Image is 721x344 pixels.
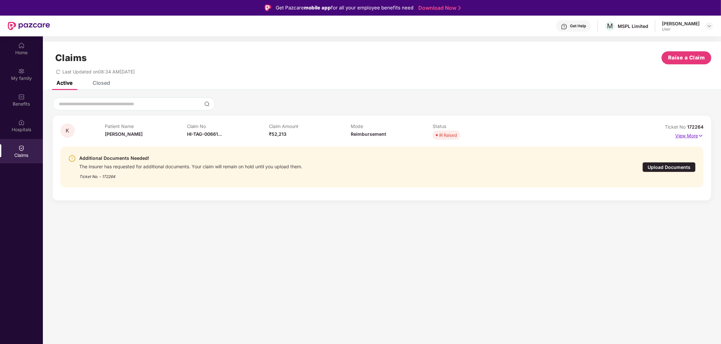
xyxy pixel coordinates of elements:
[56,69,60,74] span: redo
[105,123,187,129] p: Patient Name
[665,124,687,130] span: Ticket No
[18,119,25,126] img: svg+xml;base64,PHN2ZyBpZD0iSG9zcGl0YWxzIiB4bWxucz0iaHR0cDovL3d3dy53My5vcmcvMjAwMC9zdmciIHdpZHRoPS...
[662,51,711,64] button: Raise a Claim
[187,123,269,129] p: Claim No
[62,69,135,74] span: Last Updated on 08:34 AM[DATE]
[269,123,351,129] p: Claim Amount
[561,23,567,30] img: svg+xml;base64,PHN2ZyBpZD0iSGVscC0zMngzMiIgeG1sbnM9Imh0dHA6Ly93d3cudzMub3JnLzIwMDAvc3ZnIiB3aWR0aD...
[662,20,700,27] div: [PERSON_NAME]
[687,124,703,130] span: 172264
[276,4,413,12] div: Get Pazcare for all your employee benefits need
[304,5,331,11] strong: mobile app
[439,132,457,138] div: IR Raised
[662,27,700,32] div: User
[265,5,271,11] img: Logo
[351,131,386,137] span: Reimbursement
[105,131,143,137] span: [PERSON_NAME]
[433,123,514,129] p: Status
[642,162,696,172] div: Upload Documents
[570,23,586,29] div: Get Help
[698,132,703,139] img: svg+xml;base64,PHN2ZyB4bWxucz0iaHR0cDovL3d3dy53My5vcmcvMjAwMC9zdmciIHdpZHRoPSIxNyIgaGVpZ2h0PSIxNy...
[675,131,703,139] p: View More
[668,54,705,62] span: Raise a Claim
[68,155,76,162] img: svg+xml;base64,PHN2ZyBpZD0iV2FybmluZ18tXzI0eDI0IiBkYXRhLW5hbWU9Ildhcm5pbmcgLSAyNHgyNCIgeG1sbnM9Im...
[57,80,72,86] div: Active
[204,101,209,107] img: svg+xml;base64,PHN2ZyBpZD0iU2VhcmNoLTMyeDMyIiB4bWxucz0iaHR0cDovL3d3dy53My5vcmcvMjAwMC9zdmciIHdpZH...
[458,5,461,11] img: Stroke
[55,52,87,63] h1: Claims
[18,94,25,100] img: svg+xml;base64,PHN2ZyBpZD0iQmVuZWZpdHMiIHhtbG5zPSJodHRwOi8vd3d3LnczLm9yZy8yMDAwL3N2ZyIgd2lkdGg9Ij...
[79,162,302,170] div: The insurer has requested for additional documents. Your claim will remain on hold until you uplo...
[351,123,433,129] p: Mode
[187,131,222,137] span: HI-TAG-00661...
[66,128,70,134] span: K
[269,131,286,137] span: ₹52,213
[18,68,25,74] img: svg+xml;base64,PHN2ZyB3aWR0aD0iMjAiIGhlaWdodD0iMjAiIHZpZXdCb3g9IjAgMCAyMCAyMCIgZmlsbD0ibm9uZSIgeG...
[618,23,648,29] div: MSPL Limited
[607,22,613,30] span: M
[418,5,459,11] a: Download Now
[93,80,110,86] div: Closed
[707,23,712,29] img: svg+xml;base64,PHN2ZyBpZD0iRHJvcGRvd24tMzJ4MzIiIHhtbG5zPSJodHRwOi8vd3d3LnczLm9yZy8yMDAwL3N2ZyIgd2...
[18,145,25,151] img: svg+xml;base64,PHN2ZyBpZD0iQ2xhaW0iIHhtbG5zPSJodHRwOi8vd3d3LnczLm9yZy8yMDAwL3N2ZyIgd2lkdGg9IjIwIi...
[79,170,302,180] div: Ticket No. - 172264
[8,22,50,30] img: New Pazcare Logo
[18,42,25,49] img: svg+xml;base64,PHN2ZyBpZD0iSG9tZSIgeG1sbnM9Imh0dHA6Ly93d3cudzMub3JnLzIwMDAvc3ZnIiB3aWR0aD0iMjAiIG...
[79,154,302,162] div: Additional Documents Needed!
